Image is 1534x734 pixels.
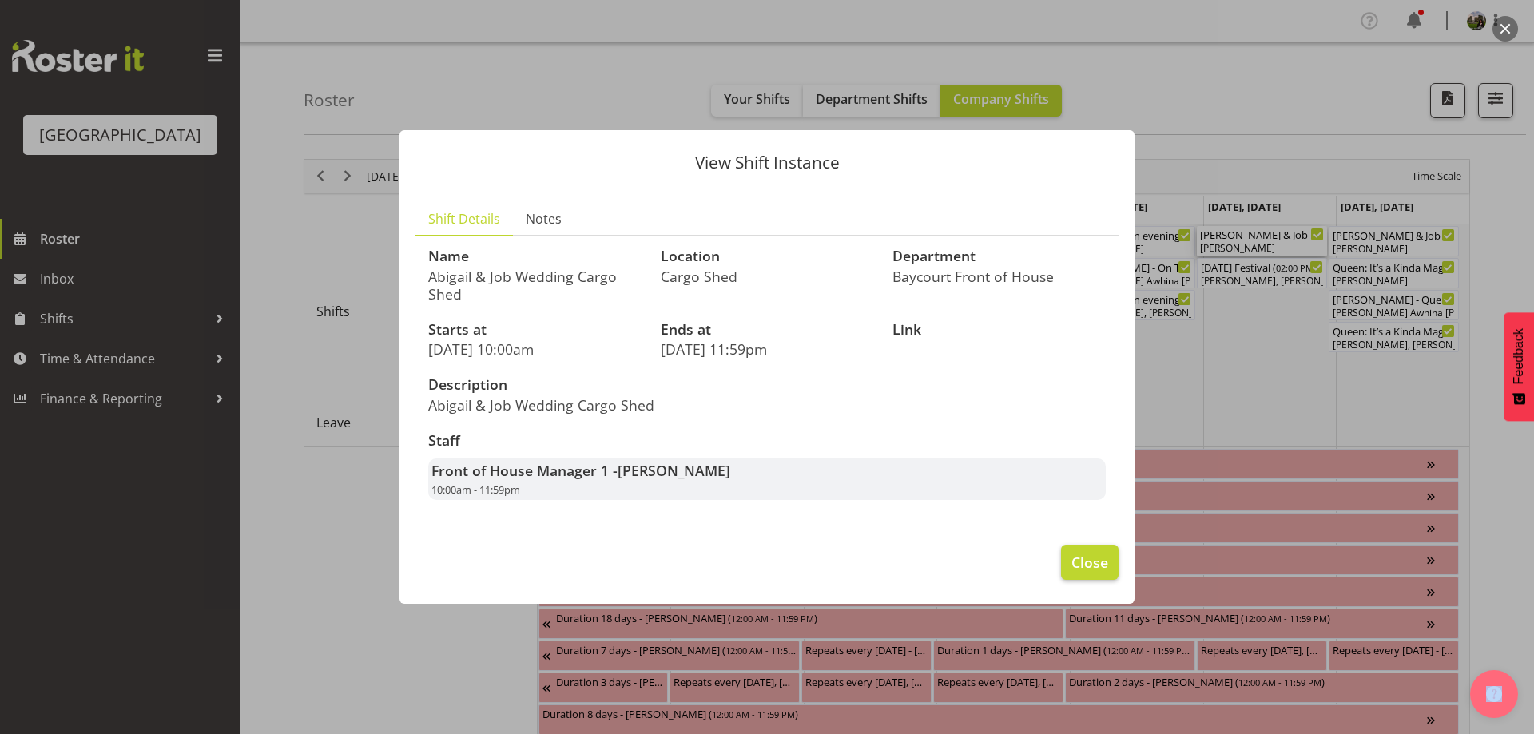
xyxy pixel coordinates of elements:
p: Baycourt Front of House [892,268,1106,285]
span: 10:00am - 11:59pm [431,482,520,497]
h3: Link [892,322,1106,338]
h3: Department [892,248,1106,264]
h3: Starts at [428,322,642,338]
p: [DATE] 11:59pm [661,340,874,358]
p: Abigail & Job Wedding Cargo Shed [428,268,642,303]
span: Feedback [1512,328,1526,384]
strong: Front of House Manager 1 - [431,461,730,480]
img: help-xxl-2.png [1486,686,1502,702]
p: [DATE] 10:00am [428,340,642,358]
button: Close [1061,545,1119,580]
span: Close [1071,552,1108,573]
h3: Description [428,377,757,393]
span: [PERSON_NAME] [618,461,730,480]
h3: Staff [428,433,1106,449]
button: Feedback - Show survey [1504,312,1534,421]
p: Abigail & Job Wedding Cargo Shed [428,396,757,414]
p: View Shift Instance [415,154,1119,171]
span: Notes [526,209,562,228]
h3: Name [428,248,642,264]
p: Cargo Shed [661,268,874,285]
span: Shift Details [428,209,500,228]
h3: Location [661,248,874,264]
h3: Ends at [661,322,874,338]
